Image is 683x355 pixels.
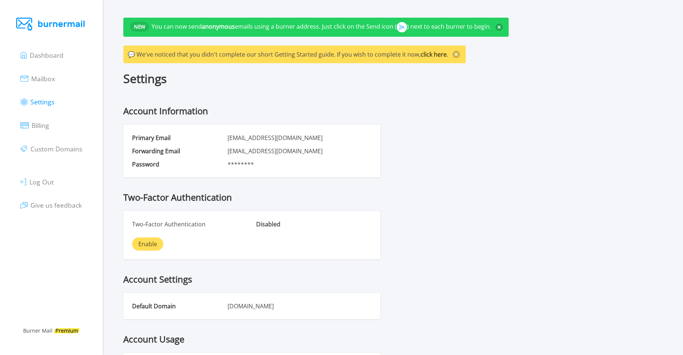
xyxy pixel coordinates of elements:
[21,176,53,187] a: Log Out
[9,327,94,335] div: Burner Mail
[54,328,79,333] span: Premium
[21,202,27,209] img: Icon chat
[21,73,55,83] a: Mailbox
[123,274,662,284] div: Account Settings
[21,76,28,82] img: Icon mail
[123,192,662,202] div: Two-Factor Authentication
[399,22,404,32] img: Send Icon
[16,18,87,31] img: Burner Mail
[132,147,219,155] label: Forwarding Email
[30,144,82,153] span: Custom Domains
[21,179,26,185] img: Icon logout
[30,201,82,210] span: Give us feedback
[30,51,63,60] span: Dashboard
[228,133,327,142] div: [EMAIL_ADDRESS][DOMAIN_NAME]
[21,146,27,152] img: Icon tag
[228,147,327,155] div: [EMAIL_ADDRESS][DOMAIN_NAME]
[29,177,54,186] span: Log Out
[21,122,28,128] img: Icon billing
[32,121,49,130] span: Billing
[132,237,163,251] button: Enable
[202,22,235,31] strong: anonymous
[228,302,246,311] div: [DOMAIN_NAME]
[152,22,491,31] span: You can now send emails using a burner address. Just click on the Send icon ( ) next to each burn...
[130,22,149,32] span: NEW
[30,97,54,106] span: Settings
[132,133,219,142] label: Primary Email
[421,50,447,58] a: click here
[123,72,662,85] div: Settings
[128,215,252,233] div: Two-Factor Authentication
[21,120,49,130] a: Billing
[123,334,662,344] div: Account Usage
[132,160,219,169] label: Password
[21,50,63,60] a: Dashboard
[21,143,82,154] a: Custom Domains
[123,106,662,116] div: Account Information
[21,96,54,107] a: Settings
[31,74,55,83] span: Mailbox
[256,220,280,228] strong: Disabled
[128,50,448,58] span: 💬 We've noticed that you didn't complete our short Getting Started guide. If you wish to complete...
[21,52,26,58] img: Icon dashboard
[21,98,27,105] img: Icon settings
[132,302,219,311] label: Default Domain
